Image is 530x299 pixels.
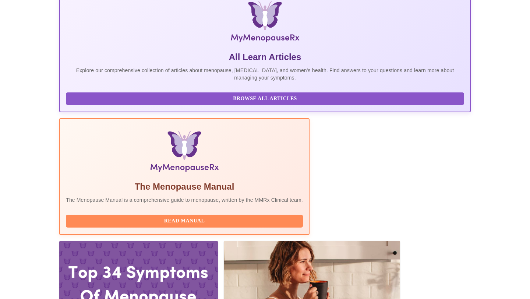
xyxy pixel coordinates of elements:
p: The Menopause Manual is a comprehensive guide to menopause, written by the MMRx Clinical team. [66,196,303,204]
h5: All Learn Articles [66,51,464,63]
span: Browse All Articles [73,94,457,103]
button: Read Manual [66,215,303,228]
p: Explore our comprehensive collection of articles about menopause, [MEDICAL_DATA], and women's hea... [66,67,464,81]
button: Browse All Articles [66,92,464,105]
a: Read Manual [66,217,305,224]
a: Browse All Articles [66,95,466,101]
img: Menopause Manual [103,131,265,175]
img: MyMenopauseRx Logo [128,1,402,45]
h5: The Menopause Manual [66,181,303,193]
span: Read Manual [73,217,296,226]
